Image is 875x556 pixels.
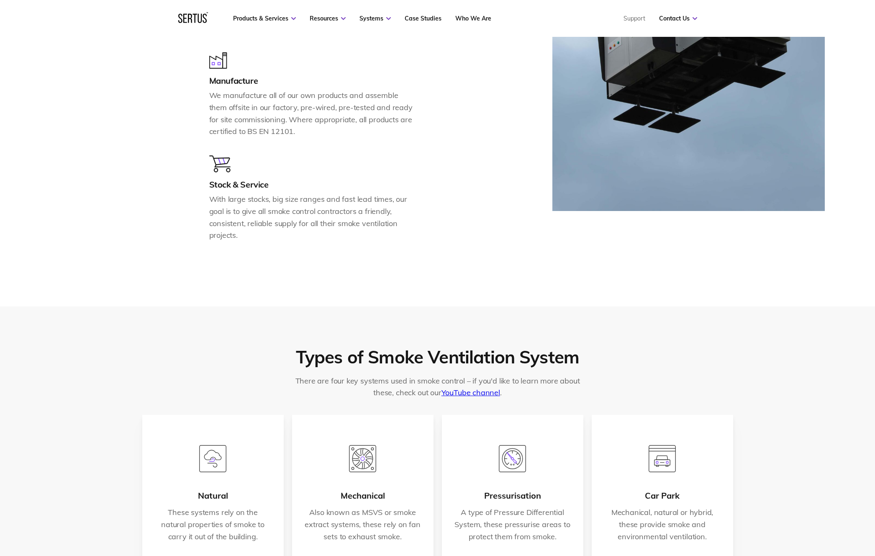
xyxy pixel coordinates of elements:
p: These systems rely on the natural properties of smoke to carry it out of the building. [155,507,271,543]
a: YouTube channel [441,388,500,397]
h3: Stock & Service [209,179,416,190]
img: mechanical.svg [349,445,376,472]
h3: Manufacture [209,75,416,86]
div: Pressurisation [484,491,541,501]
p: There are four key systems used in smoke control – if you'd like to learn more about these, check... [287,375,588,399]
a: Products & Services [233,15,296,22]
p: A type of Pressure Differential System, these pressurise areas to protect them from smoke. [454,507,571,543]
a: Systems [359,15,391,22]
a: Support [624,15,645,22]
div: Types of Smoke Ventilation System [296,347,579,368]
div: Mechanical [341,491,385,501]
p: Mechanical, natural or hybrid, these provide smoke and environmental ventilation. [604,507,721,543]
p: We manufacture all of our own products and assemble them offsite in our factory, pre-wired, pre-t... [209,90,416,138]
img: Icon [209,155,231,172]
p: Also known as MSVS or smoke extract systems, these rely on fan sets to exhaust smoke. [305,507,421,543]
div: Natural [198,491,228,501]
img: Icon [209,52,227,69]
a: Who We Are [455,15,491,22]
iframe: Chat Widget [688,219,875,556]
p: With large stocks, big size ranges and fast lead times, our goal is to give all smoke control con... [209,193,416,242]
a: Case Studies [405,15,441,22]
a: Contact Us [659,15,697,22]
img: car-park.svg [649,445,676,472]
div: Car Park [645,491,680,501]
img: pressurisation-1.svg [499,445,526,472]
img: natural.svg [199,445,226,472]
a: Resources [310,15,346,22]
